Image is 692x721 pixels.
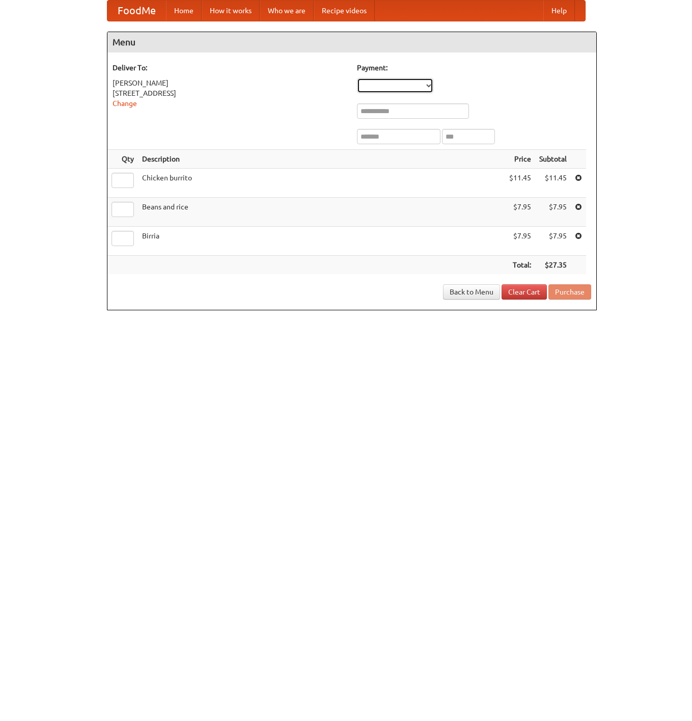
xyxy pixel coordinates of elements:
div: [PERSON_NAME] [113,78,347,88]
td: $7.95 [505,227,535,256]
a: Help [543,1,575,21]
th: Qty [107,150,138,169]
td: $11.45 [535,169,571,198]
a: Home [166,1,202,21]
th: Subtotal [535,150,571,169]
a: How it works [202,1,260,21]
th: $27.35 [535,256,571,275]
div: [STREET_ADDRESS] [113,88,347,98]
td: Chicken burrito [138,169,505,198]
td: Beans and rice [138,198,505,227]
th: Description [138,150,505,169]
h4: Menu [107,32,596,52]
a: Recipe videos [314,1,375,21]
a: Change [113,99,137,108]
h5: Payment: [357,63,591,73]
a: Who we are [260,1,314,21]
a: Clear Cart [502,284,547,300]
th: Price [505,150,535,169]
td: $11.45 [505,169,535,198]
a: Back to Menu [443,284,500,300]
td: $7.95 [535,227,571,256]
td: $7.95 [535,198,571,227]
button: Purchase [548,284,591,300]
h5: Deliver To: [113,63,347,73]
th: Total: [505,256,535,275]
td: $7.95 [505,198,535,227]
td: Birria [138,227,505,256]
a: FoodMe [107,1,166,21]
